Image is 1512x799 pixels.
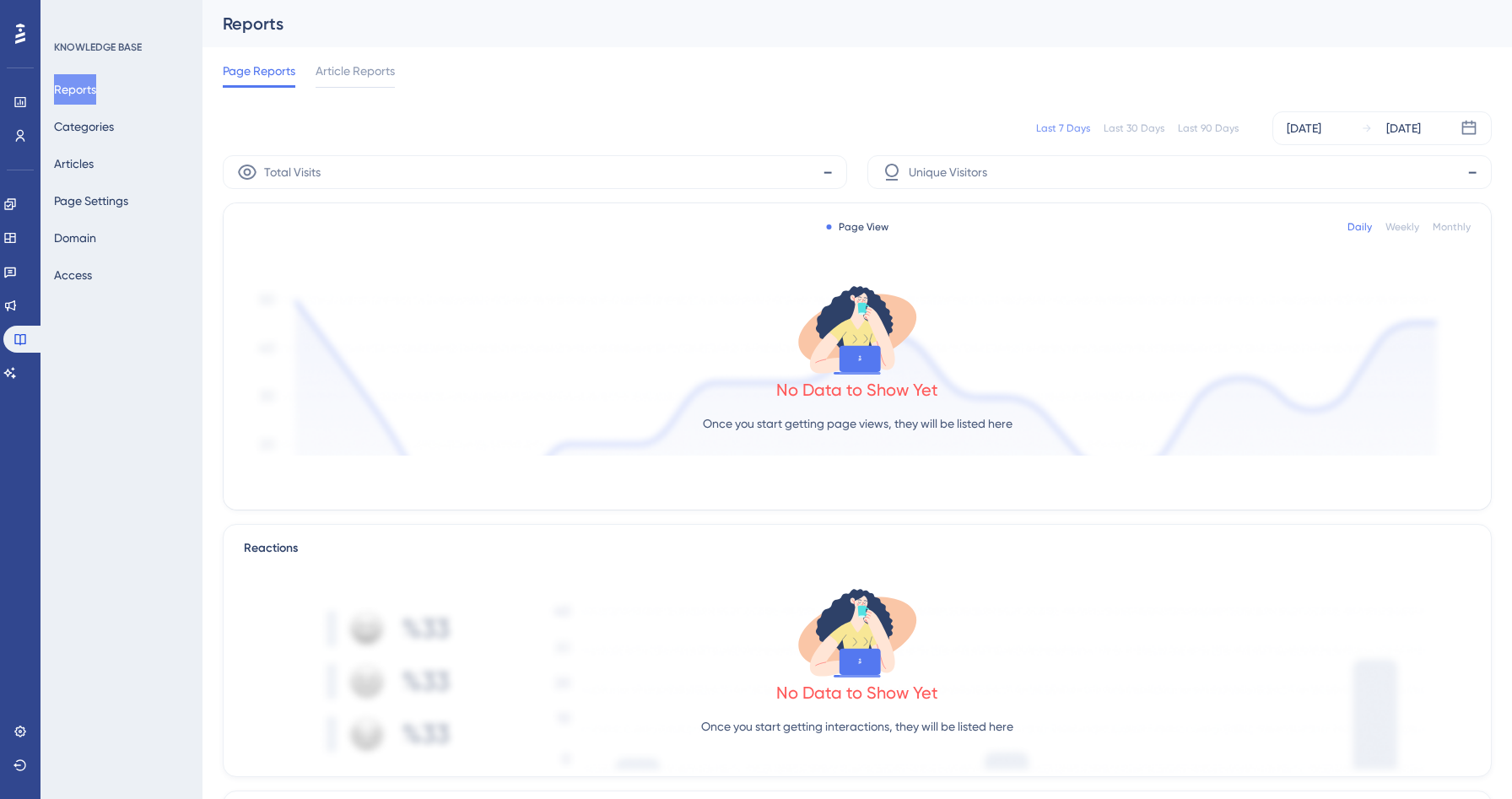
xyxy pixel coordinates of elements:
div: Last 90 Days [1178,121,1239,135]
div: No Data to Show Yet [776,681,938,705]
button: Categories [54,111,114,142]
div: Page View [827,220,888,234]
div: [DATE] [1386,118,1421,138]
div: Reactions [244,538,1471,559]
p: Once you start getting interactions, they will be listed here [701,716,1013,737]
div: No Data to Show Yet [776,378,938,402]
span: Article Reports [316,61,395,81]
span: Page Reports [223,61,295,81]
span: - [823,159,833,186]
span: Unique Visitors [909,162,987,182]
span: - [1467,159,1477,186]
button: Access [54,260,92,290]
div: KNOWLEDGE BASE [54,40,142,54]
div: Reports [223,12,1450,35]
div: Daily [1347,220,1372,234]
div: [DATE] [1287,118,1321,138]
button: Page Settings [54,186,128,216]
div: Weekly [1385,220,1419,234]
button: Reports [54,74,96,105]
p: Once you start getting page views, they will be listed here [703,413,1012,434]
div: Last 30 Days [1104,121,1164,135]
button: Articles [54,148,94,179]
div: Last 7 Days [1036,121,1090,135]
div: Monthly [1433,220,1471,234]
span: Total Visits [264,162,321,182]
button: Domain [54,223,96,253]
